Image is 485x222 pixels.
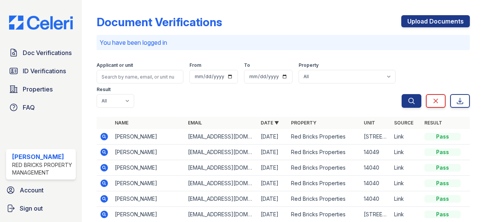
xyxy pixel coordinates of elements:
[189,62,201,68] label: From
[394,120,413,126] a: Source
[112,129,185,145] td: [PERSON_NAME]
[361,176,391,191] td: 14040
[100,38,467,47] p: You have been logged in
[23,66,66,76] span: ID Verifications
[361,129,391,145] td: [STREET_ADDRESS][PERSON_NAME]
[97,70,183,83] input: Search by name, email, or unit number
[112,145,185,160] td: [PERSON_NAME]
[288,145,361,160] td: Red Bricks Properties
[361,160,391,176] td: 14040
[188,120,202,126] a: Email
[185,191,258,207] td: [EMAIL_ADDRESS][DOMAIN_NAME]
[391,160,421,176] td: Link
[244,62,250,68] label: To
[6,100,76,115] a: FAQ
[6,45,76,60] a: Doc Verifications
[258,160,288,176] td: [DATE]
[401,15,470,27] a: Upload Documents
[424,179,461,187] div: Pass
[23,85,53,94] span: Properties
[112,191,185,207] td: [PERSON_NAME]
[3,16,79,30] img: CE_Logo_Blue-a8612792a0a2168367f1c8372b55b34899dd931a85d93a1a3d3e32e68fde9ad4.png
[112,176,185,191] td: [PERSON_NAME]
[391,176,421,191] td: Link
[6,63,76,79] a: ID Verifications
[258,191,288,207] td: [DATE]
[185,176,258,191] td: [EMAIL_ADDRESS][DOMAIN_NAME]
[185,145,258,160] td: [EMAIL_ADDRESS][DOMAIN_NAME]
[258,129,288,145] td: [DATE]
[20,186,44,195] span: Account
[20,204,43,213] span: Sign out
[97,87,111,93] label: Result
[291,120,316,126] a: Property
[424,164,461,172] div: Pass
[424,148,461,156] div: Pass
[97,15,222,29] div: Document Verifications
[361,145,391,160] td: 14049
[288,129,361,145] td: Red Bricks Properties
[424,195,461,203] div: Pass
[424,211,461,218] div: Pass
[97,62,133,68] label: Applicant or unit
[424,133,461,140] div: Pass
[3,201,79,216] a: Sign out
[115,120,128,126] a: Name
[288,160,361,176] td: Red Bricks Properties
[391,129,421,145] td: Link
[185,160,258,176] td: [EMAIL_ADDRESS][DOMAIN_NAME]
[361,191,391,207] td: 14040
[258,176,288,191] td: [DATE]
[364,120,375,126] a: Unit
[6,82,76,97] a: Properties
[424,120,442,126] a: Result
[288,191,361,207] td: Red Bricks Properties
[12,161,73,176] div: Red Bricks Property Management
[3,183,79,198] a: Account
[112,160,185,176] td: [PERSON_NAME]
[299,62,319,68] label: Property
[288,176,361,191] td: Red Bricks Properties
[258,145,288,160] td: [DATE]
[391,191,421,207] td: Link
[23,103,35,112] span: FAQ
[185,129,258,145] td: [EMAIL_ADDRESS][DOMAIN_NAME]
[23,48,72,57] span: Doc Verifications
[391,145,421,160] td: Link
[261,120,279,126] a: Date ▼
[12,152,73,161] div: [PERSON_NAME]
